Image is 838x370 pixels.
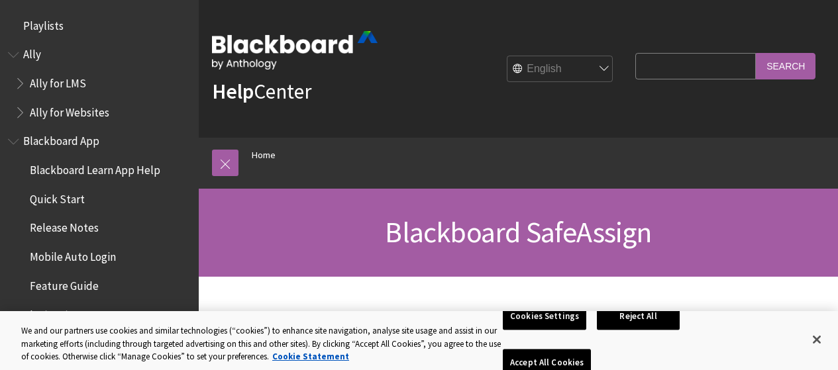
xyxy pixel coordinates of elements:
[503,302,586,330] button: Cookies Settings
[212,31,378,69] img: Blackboard by Anthology
[212,78,311,105] a: HelpCenter
[23,15,64,32] span: Playlists
[30,304,83,322] span: Instructors
[8,15,191,37] nav: Book outline for Playlists
[30,217,99,235] span: Release Notes
[507,56,613,83] select: Site Language Selector
[23,130,99,148] span: Blackboard App
[597,302,680,330] button: Reject All
[385,214,651,250] span: Blackboard SafeAssign
[30,188,85,206] span: Quick Start
[30,72,86,90] span: Ally for LMS
[30,275,99,293] span: Feature Guide
[802,325,831,354] button: Close
[212,78,254,105] strong: Help
[30,159,160,177] span: Blackboard Learn App Help
[23,44,41,62] span: Ally
[21,324,503,363] div: We and our partners use cookies and similar technologies (“cookies”) to enhance site navigation, ...
[756,53,815,79] input: Search
[272,351,349,362] a: More information about your privacy, opens in a new tab
[8,44,191,124] nav: Book outline for Anthology Ally Help
[252,147,276,163] a: Home
[30,101,109,119] span: Ally for Websites
[212,303,629,347] h2: What type of help are you looking for?
[30,246,116,263] span: Mobile Auto Login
